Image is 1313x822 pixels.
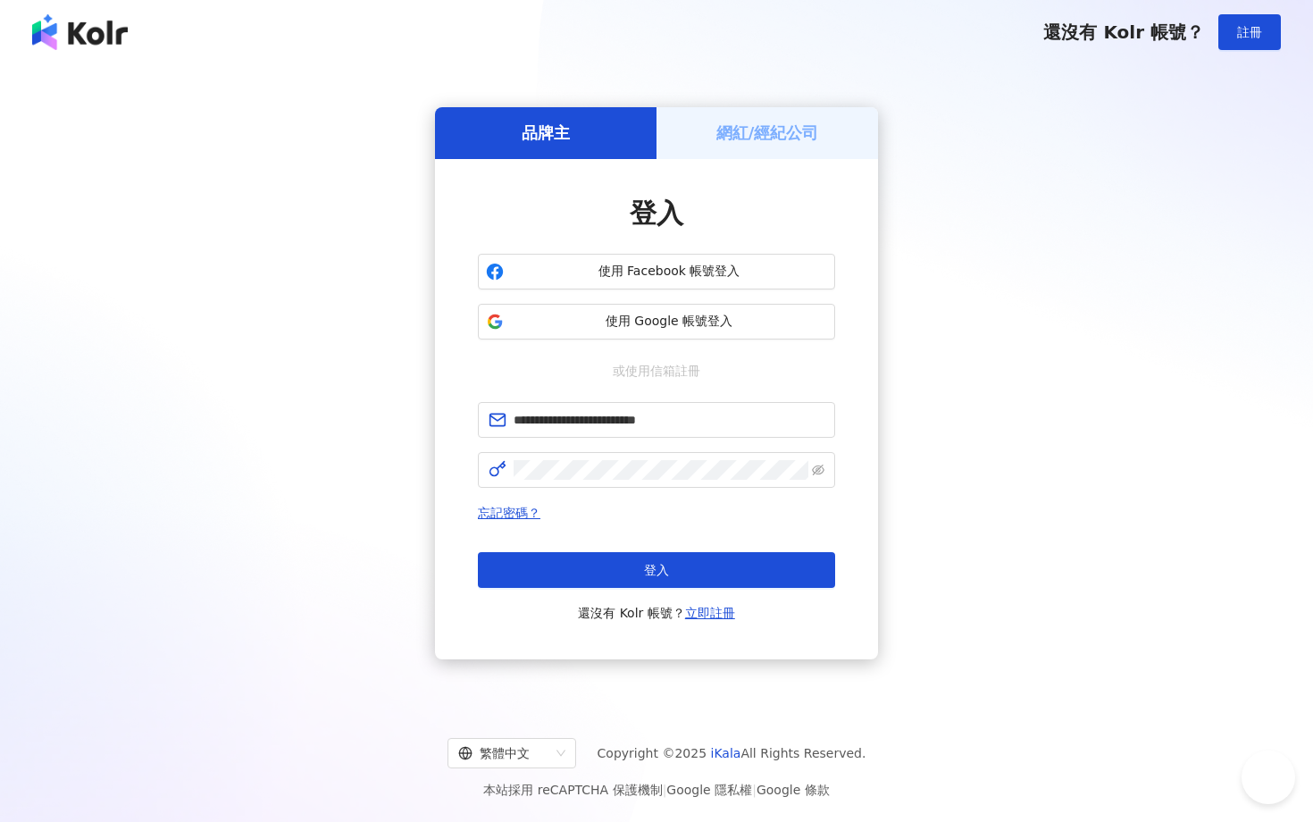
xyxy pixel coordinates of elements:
[598,742,866,764] span: Copyright © 2025 All Rights Reserved.
[1242,751,1295,804] iframe: Help Scout Beacon - Open
[458,739,549,767] div: 繁體中文
[666,783,752,797] a: Google 隱私權
[752,783,757,797] span: |
[478,254,835,289] button: 使用 Facebook 帳號登入
[630,197,683,229] span: 登入
[711,746,741,760] a: iKala
[1218,14,1281,50] button: 註冊
[478,552,835,588] button: 登入
[812,464,824,476] span: eye-invisible
[578,602,735,624] span: 還沒有 Kolr 帳號？
[32,14,128,50] img: logo
[757,783,830,797] a: Google 條款
[483,779,829,801] span: 本站採用 reCAPTCHA 保護機制
[511,263,827,281] span: 使用 Facebook 帳號登入
[478,506,540,520] a: 忘記密碼？
[1237,25,1262,39] span: 註冊
[685,606,735,620] a: 立即註冊
[478,304,835,340] button: 使用 Google 帳號登入
[644,563,669,577] span: 登入
[522,122,570,144] h5: 品牌主
[600,361,713,381] span: 或使用信箱註冊
[663,783,667,797] span: |
[1043,21,1204,43] span: 還沒有 Kolr 帳號？
[511,313,827,331] span: 使用 Google 帳號登入
[716,122,819,144] h5: 網紅/經紀公司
